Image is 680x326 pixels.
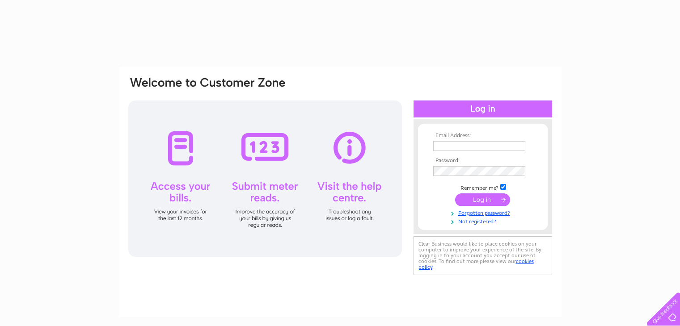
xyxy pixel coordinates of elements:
div: Clear Business would like to place cookies on your computer to improve your experience of the sit... [414,236,552,275]
th: Password: [431,158,535,164]
th: Email Address: [431,133,535,139]
a: Forgotten password? [433,208,535,217]
a: Not registered? [433,217,535,225]
td: Remember me? [431,183,535,192]
input: Submit [455,193,510,206]
a: cookies policy [418,258,534,270]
